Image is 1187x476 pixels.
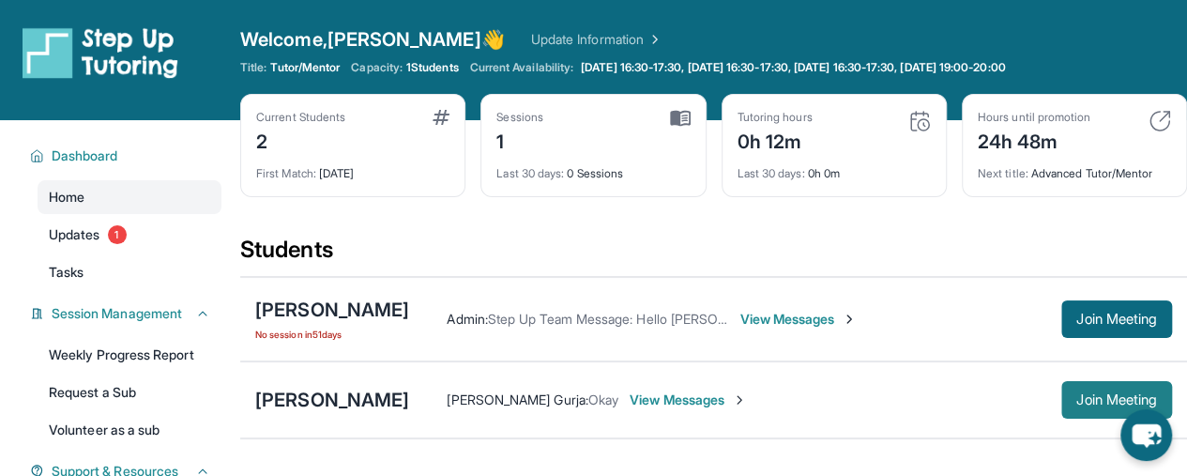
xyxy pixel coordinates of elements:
[38,180,221,214] a: Home
[588,392,618,407] span: Okay
[256,110,345,125] div: Current Students
[577,60,1009,75] a: [DATE] 16:30-17:30, [DATE] 16:30-17:30, [DATE] 16:30-17:30, [DATE] 19:00-20:00
[738,125,813,155] div: 0h 12m
[270,60,340,75] span: Tutor/Mentor
[978,125,1090,155] div: 24h 48m
[256,125,345,155] div: 2
[581,60,1005,75] span: [DATE] 16:30-17:30, [DATE] 16:30-17:30, [DATE] 16:30-17:30, [DATE] 19:00-20:00
[44,146,210,165] button: Dashboard
[49,225,100,244] span: Updates
[732,392,747,407] img: Chevron-Right
[1061,300,1172,338] button: Join Meeting
[670,110,691,127] img: card
[630,391,747,409] span: View Messages
[240,235,1187,276] div: Students
[644,30,662,49] img: Chevron Right
[447,311,487,327] span: Admin :
[256,155,449,181] div: [DATE]
[842,312,857,327] img: Chevron-Right
[351,60,403,75] span: Capacity:
[52,304,182,323] span: Session Management
[38,218,221,252] a: Updates1
[496,125,543,155] div: 1
[38,376,221,409] a: Request a Sub
[739,310,857,329] span: View Messages
[978,166,1028,180] span: Next title :
[49,188,84,207] span: Home
[52,146,118,165] span: Dashboard
[908,110,931,132] img: card
[496,110,543,125] div: Sessions
[256,166,316,180] span: First Match :
[496,166,564,180] span: Last 30 days :
[406,60,459,75] span: 1 Students
[255,387,409,413] div: [PERSON_NAME]
[738,110,813,125] div: Tutoring hours
[531,30,662,49] a: Update Information
[255,297,409,323] div: [PERSON_NAME]
[44,304,210,323] button: Session Management
[978,110,1090,125] div: Hours until promotion
[38,338,221,372] a: Weekly Progress Report
[1076,314,1157,325] span: Join Meeting
[1076,394,1157,406] span: Join Meeting
[978,155,1171,181] div: Advanced Tutor/Mentor
[1120,409,1172,461] button: chat-button
[470,60,573,75] span: Current Availability:
[447,392,587,407] span: [PERSON_NAME] Gurja :
[38,255,221,289] a: Tasks
[49,263,84,282] span: Tasks
[433,110,449,125] img: card
[1149,110,1171,132] img: card
[38,413,221,447] a: Volunteer as a sub
[23,26,178,79] img: logo
[738,155,931,181] div: 0h 0m
[108,225,127,244] span: 1
[255,327,409,342] span: No session in 51 days
[240,60,266,75] span: Title:
[738,166,805,180] span: Last 30 days :
[240,26,505,53] span: Welcome, [PERSON_NAME] 👋
[1061,381,1172,419] button: Join Meeting
[496,155,690,181] div: 0 Sessions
